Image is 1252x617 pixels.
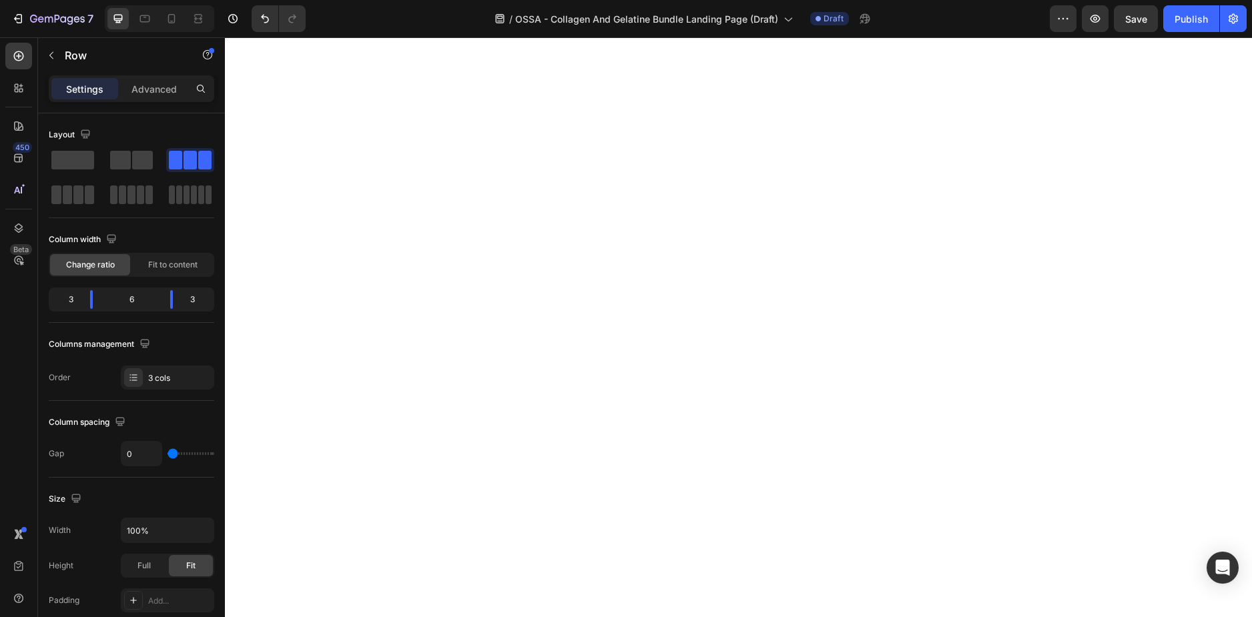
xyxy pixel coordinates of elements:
[515,12,778,26] span: OSSA - Collagen And Gelatine Bundle Landing Page (Draft)
[51,290,79,309] div: 3
[148,259,198,271] span: Fit to content
[103,290,160,309] div: 6
[121,442,162,466] input: Auto
[49,560,73,572] div: Height
[49,414,128,432] div: Column spacing
[131,82,177,96] p: Advanced
[184,290,212,309] div: 3
[49,448,64,460] div: Gap
[65,47,178,63] p: Row
[225,37,1252,617] iframe: Design area
[824,13,844,25] span: Draft
[1125,13,1147,25] span: Save
[49,126,93,144] div: Layout
[186,560,196,572] span: Fit
[509,12,513,26] span: /
[49,231,119,249] div: Column width
[5,5,99,32] button: 7
[252,5,306,32] div: Undo/Redo
[10,244,32,255] div: Beta
[137,560,151,572] span: Full
[1175,12,1208,26] div: Publish
[148,595,211,607] div: Add...
[49,490,84,508] div: Size
[1114,5,1158,32] button: Save
[87,11,93,27] p: 7
[49,524,71,536] div: Width
[121,518,214,542] input: Auto
[148,372,211,384] div: 3 cols
[1207,552,1239,584] div: Open Intercom Messenger
[1163,5,1219,32] button: Publish
[49,594,79,606] div: Padding
[66,259,115,271] span: Change ratio
[66,82,103,96] p: Settings
[49,336,153,354] div: Columns management
[13,142,32,153] div: 450
[49,372,71,384] div: Order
